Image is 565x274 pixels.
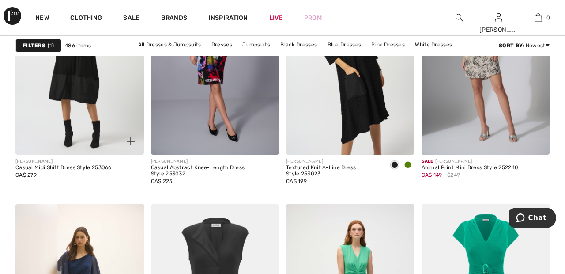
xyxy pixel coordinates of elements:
[151,158,279,165] div: [PERSON_NAME]
[447,171,460,179] span: $249
[208,14,248,23] span: Inspiration
[15,158,112,165] div: [PERSON_NAME]
[15,165,112,171] div: Casual Midi Shift Dress Style 253066
[422,158,519,165] div: [PERSON_NAME]
[269,13,283,23] a: Live
[4,7,21,25] img: 1ère Avenue
[422,172,442,178] span: CA$ 149
[401,158,414,173] div: Avocado
[422,159,433,164] span: Sale
[65,42,91,49] span: 486 items
[207,39,237,50] a: Dresses
[519,12,557,23] a: 0
[479,25,518,34] div: [PERSON_NAME]
[546,14,550,22] span: 0
[422,165,519,171] div: Animal Print Mini Dress Style 252240
[456,12,463,23] img: search the website
[535,12,542,23] img: My Bag
[70,14,102,23] a: Clothing
[219,50,294,62] a: [PERSON_NAME] Dresses
[323,39,366,50] a: Blue Dresses
[23,42,45,49] strong: Filters
[286,158,381,165] div: [PERSON_NAME]
[304,13,322,23] a: Prom
[35,14,49,23] a: New
[495,13,502,22] a: Sign In
[123,14,139,23] a: Sale
[286,178,307,184] span: CA$ 199
[151,178,173,184] span: CA$ 225
[495,12,502,23] img: My Info
[499,42,523,49] strong: Sort By
[127,137,135,145] img: plus_v2.svg
[276,39,321,50] a: Black Dresses
[367,39,409,50] a: Pink Dresses
[388,158,401,173] div: Black
[48,42,54,49] span: 1
[151,165,279,177] div: Casual Abstract Knee-Length Dress Style 253032
[15,172,37,178] span: CA$ 279
[134,39,206,50] a: All Dresses & Jumpsuits
[411,39,456,50] a: White Dresses
[161,14,188,23] a: Brands
[296,50,371,62] a: [PERSON_NAME] Dresses
[499,42,550,49] div: : Newest
[286,165,381,177] div: Textured Knit A-Line Dress Style 253023
[509,208,556,230] iframe: Opens a widget where you can chat to one of our agents
[238,39,275,50] a: Jumpsuits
